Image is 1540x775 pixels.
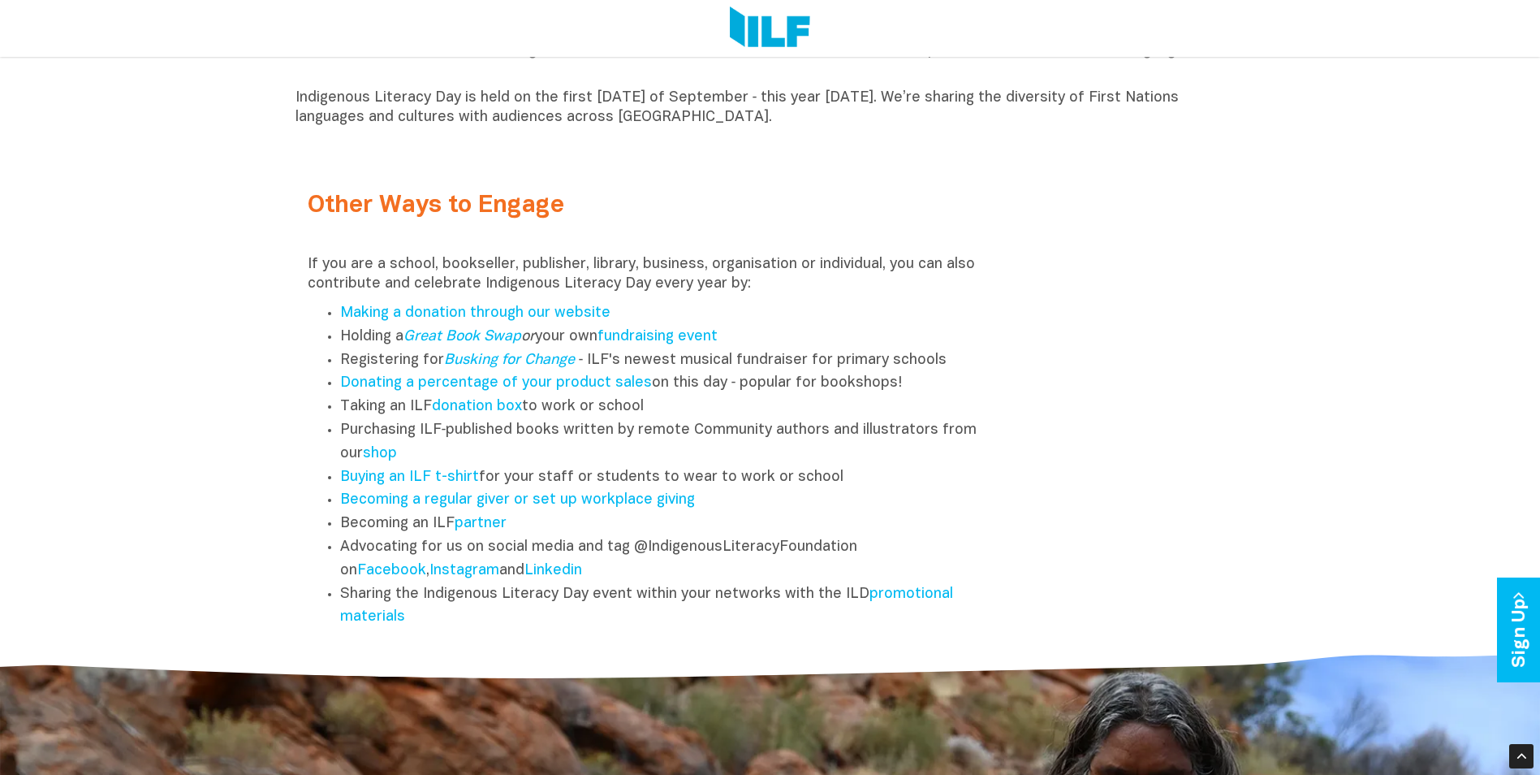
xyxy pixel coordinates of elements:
div: Scroll Back to Top [1509,744,1534,769]
a: partner [455,517,507,530]
li: for your staff or students to wear to work or school [340,466,996,490]
a: fundraising event [597,330,718,344]
img: Logo [730,6,810,50]
a: Donating a percentage of your product sales [340,376,652,390]
li: Purchasing ILF‑published books written by remote Community authors and illustrators from our [340,419,996,466]
a: Buying an ILF t-shirt [340,470,479,484]
li: Taking an ILF to work or school [340,396,996,419]
li: Holding a your own [340,326,996,349]
li: Becoming an ILF [340,513,996,536]
p: If you are a school, bookseller, publisher, library, business, organisation or individual, you ca... [308,255,996,294]
a: Linkedin [524,564,582,578]
li: Advocating for us on social media and tag @IndigenousLiteracyFoundation on , and [340,536,996,583]
a: Instagram [429,564,499,578]
a: Making a donation through our website [340,306,610,320]
a: Busking for Change [444,353,575,367]
p: Indigenous Literacy Day is held on the first [DATE] of September ‑ this year [DATE]. We’re sharin... [295,89,1245,128]
li: on this day ‑ popular for bookshops! [340,372,996,396]
a: Facebook [357,564,426,578]
h2: Other Ways to Engage [308,193,996,219]
li: Registering for ‑ ILF's newest musical fundraiser for primary schools [340,349,996,373]
a: Great Book Swap [403,330,521,344]
a: donation box [432,400,522,413]
em: or [403,330,535,344]
li: Sharing the Indigenous Literacy Day event within your networks with the ILD [340,583,996,630]
a: shop [363,447,397,461]
a: Becoming a regular giver or set up workplace giving [340,493,695,507]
